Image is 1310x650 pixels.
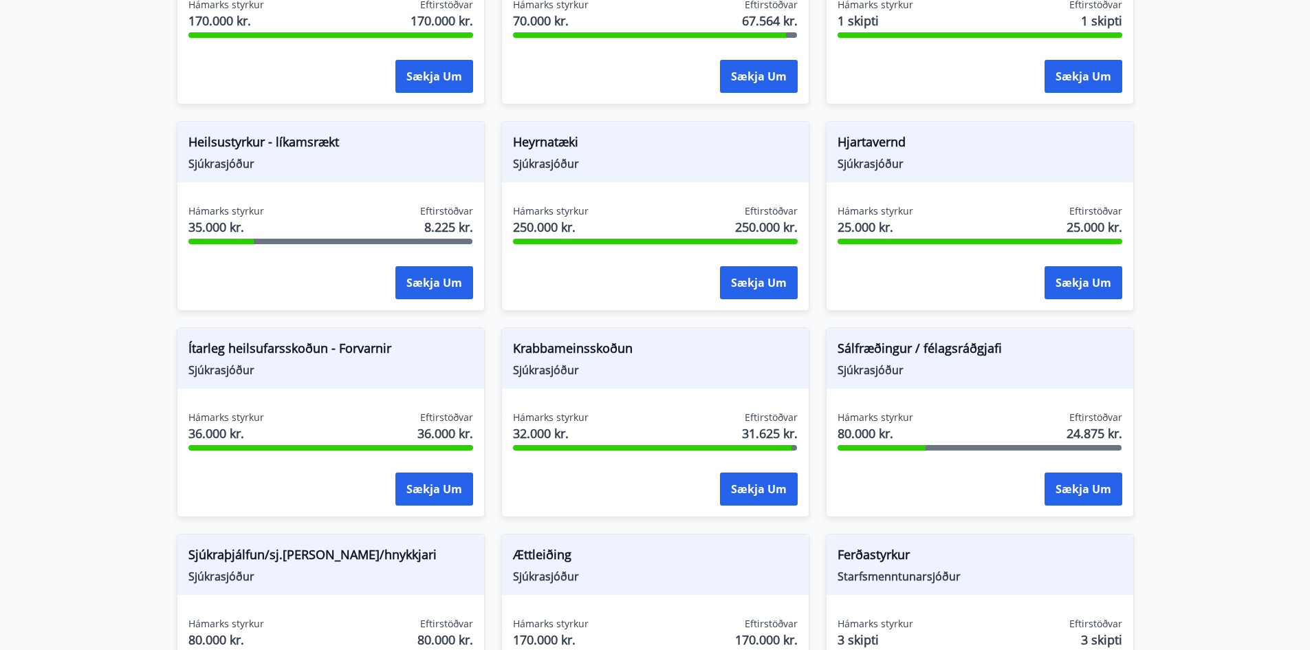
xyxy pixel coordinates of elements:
span: Heilsustyrkur - líkamsrækt [188,133,473,156]
span: Hámarks styrkur [513,411,589,424]
button: Sækja um [395,266,473,299]
span: Heyrnatæki [513,133,798,156]
span: Hámarks styrkur [188,617,264,631]
span: Eftirstöðvar [420,204,473,218]
span: 36.000 kr. [188,424,264,442]
span: Sjúkrasjóður [513,156,798,171]
span: Sjúkrasjóður [188,156,473,171]
span: 32.000 kr. [513,424,589,442]
span: Eftirstöðvar [420,411,473,424]
span: 8.225 kr. [424,218,473,236]
span: Hámarks styrkur [838,204,913,218]
span: Sjúkrasjóður [513,569,798,584]
span: Krabbameinsskoðun [513,339,798,362]
button: Sækja um [395,473,473,506]
span: Hámarks styrkur [513,204,589,218]
span: Hámarks styrkur [838,617,913,631]
span: Ítarleg heilsufarsskoðun - Forvarnir [188,339,473,362]
span: 67.564 kr. [742,12,798,30]
button: Sækja um [720,473,798,506]
span: 170.000 kr. [735,631,798,649]
span: 170.000 kr. [188,12,264,30]
span: 24.875 kr. [1067,424,1122,442]
span: 80.000 kr. [417,631,473,649]
span: 80.000 kr. [838,424,913,442]
span: 250.000 kr. [735,218,798,236]
span: Hámarks styrkur [838,411,913,424]
span: Eftirstöðvar [1069,617,1122,631]
span: 25.000 kr. [1067,218,1122,236]
span: 170.000 kr. [513,631,589,649]
button: Sækja um [720,60,798,93]
span: Eftirstöðvar [420,617,473,631]
span: Eftirstöðvar [745,204,798,218]
button: Sækja um [1045,473,1122,506]
span: Eftirstöðvar [1069,204,1122,218]
span: Hjartavernd [838,133,1122,156]
span: Hámarks styrkur [188,204,264,218]
span: 1 skipti [1081,12,1122,30]
span: 36.000 kr. [417,424,473,442]
span: 3 skipti [1081,631,1122,649]
span: Sjúkrasjóður [188,569,473,584]
span: 31.625 kr. [742,424,798,442]
span: Sjúkrasjóður [838,156,1122,171]
span: Eftirstöðvar [745,411,798,424]
button: Sækja um [1045,60,1122,93]
span: 1 skipti [838,12,913,30]
span: Sjúkrasjóður [188,362,473,378]
span: Starfsmenntunarsjóður [838,569,1122,584]
span: Eftirstöðvar [1069,411,1122,424]
span: Sjúkrasjóður [838,362,1122,378]
span: Sjúkrasjóður [513,362,798,378]
button: Sækja um [1045,266,1122,299]
span: Ferðastyrkur [838,545,1122,569]
span: 70.000 kr. [513,12,589,30]
span: Sálfræðingur / félagsráðgjafi [838,339,1122,362]
button: Sækja um [720,266,798,299]
span: Hámarks styrkur [188,411,264,424]
span: Hámarks styrkur [513,617,589,631]
span: Eftirstöðvar [745,617,798,631]
span: 3 skipti [838,631,913,649]
span: 25.000 kr. [838,218,913,236]
span: 250.000 kr. [513,218,589,236]
span: Ættleiðing [513,545,798,569]
span: 35.000 kr. [188,218,264,236]
button: Sækja um [395,60,473,93]
span: 80.000 kr. [188,631,264,649]
span: Sjúkraþjálfun/sj.[PERSON_NAME]/hnykkjari [188,545,473,569]
span: 170.000 kr. [411,12,473,30]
